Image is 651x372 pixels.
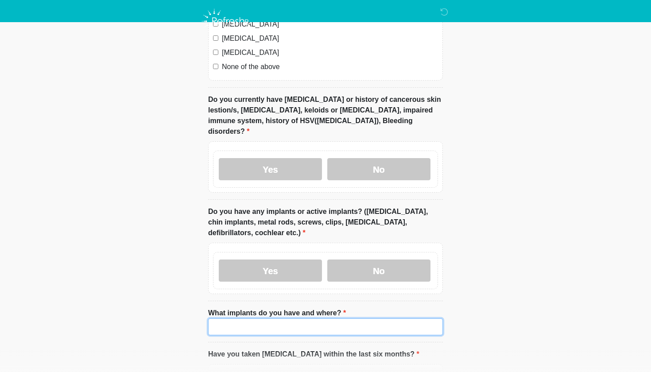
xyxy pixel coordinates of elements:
[219,260,322,282] label: Yes
[208,206,443,238] label: Do you have any implants or active implants? ([MEDICAL_DATA], chin implants, metal rods, screws, ...
[208,349,419,360] label: Have you taken [MEDICAL_DATA] within the last six months?
[208,94,443,137] label: Do you currently have [MEDICAL_DATA] or history of cancerous skin lestion/s, [MEDICAL_DATA], kelo...
[199,7,253,36] img: Refresh RX Logo
[327,260,430,282] label: No
[213,50,218,55] input: [MEDICAL_DATA]
[222,47,438,58] label: [MEDICAL_DATA]
[222,62,438,72] label: None of the above
[208,308,346,318] label: What implants do you have and where?
[219,158,322,180] label: Yes
[213,64,218,69] input: None of the above
[327,158,430,180] label: No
